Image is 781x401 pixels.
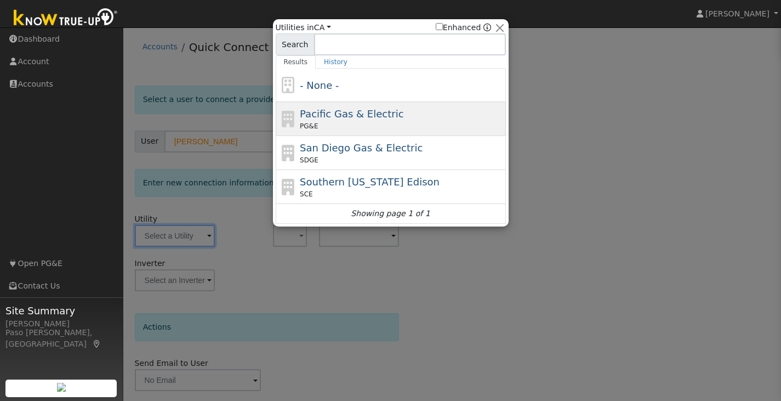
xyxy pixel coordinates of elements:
[5,327,117,350] div: Paso [PERSON_NAME], [GEOGRAPHIC_DATA]
[316,55,356,69] a: History
[705,9,769,18] span: [PERSON_NAME]
[300,189,313,199] span: SCE
[300,176,440,188] span: Southern [US_STATE] Edison
[300,142,423,154] span: San Diego Gas & Electric
[314,23,331,32] a: CA
[300,108,403,120] span: Pacific Gas & Electric
[300,121,318,131] span: PG&E
[92,340,102,348] a: Map
[436,22,481,33] label: Enhanced
[351,208,430,219] i: Showing page 1 of 1
[436,22,492,33] span: Show enhanced providers
[300,80,339,91] span: - None -
[8,6,123,31] img: Know True-Up
[436,23,443,30] input: Enhanced
[5,303,117,318] span: Site Summary
[276,33,315,55] span: Search
[5,318,117,330] div: [PERSON_NAME]
[483,23,491,32] a: Enhanced Providers
[276,55,316,69] a: Results
[300,155,318,165] span: SDGE
[276,22,331,33] span: Utilities in
[57,383,66,392] img: retrieve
